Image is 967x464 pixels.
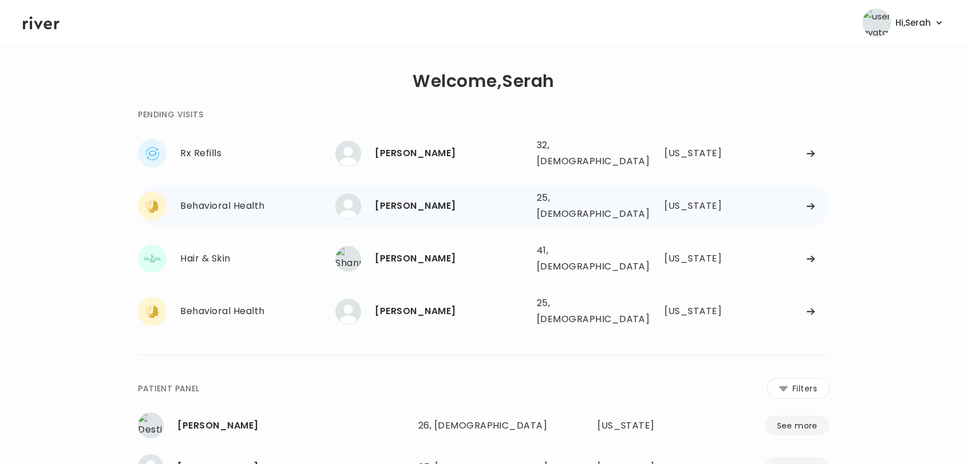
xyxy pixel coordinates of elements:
div: Rx Refills [180,145,335,161]
div: Hair & Skin [180,251,335,267]
div: 25, [DEMOGRAPHIC_DATA] [537,190,628,222]
img: PAYTON ELLSWORTH [335,193,361,219]
h1: Welcome, Serah [413,73,554,89]
div: 32, [DEMOGRAPHIC_DATA] [537,137,628,169]
div: Behavioral Health [180,198,335,214]
button: user avatarHi,Serah [862,9,944,37]
button: Filters [767,378,829,399]
div: Kansas [664,251,728,267]
div: SAVANNA WELTON [375,303,527,319]
div: Oklahoma [664,198,728,214]
img: Ariel Amirinoor [335,141,361,166]
div: 25, [DEMOGRAPHIC_DATA] [537,295,628,327]
div: Ariel Amirinoor [375,145,527,161]
div: Behavioral Health [180,303,335,319]
div: 26, [DEMOGRAPHIC_DATA] [418,418,549,434]
div: PATIENT PANEL [138,382,199,395]
div: PENDING VISITS [138,108,203,121]
div: Shannon Kail [375,251,527,267]
div: Colorado [664,145,728,161]
div: Texas [664,303,728,319]
div: Destiny Ford [177,418,409,434]
span: Hi, Serah [895,15,931,31]
img: Shannon Kail [335,246,361,272]
button: See more [765,415,829,435]
img: Destiny Ford [138,413,164,438]
div: Florida [597,418,689,434]
div: 41, [DEMOGRAPHIC_DATA] [537,243,628,275]
div: PAYTON ELLSWORTH [375,198,527,214]
img: SAVANNA WELTON [335,299,361,324]
img: user avatar [862,9,891,37]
